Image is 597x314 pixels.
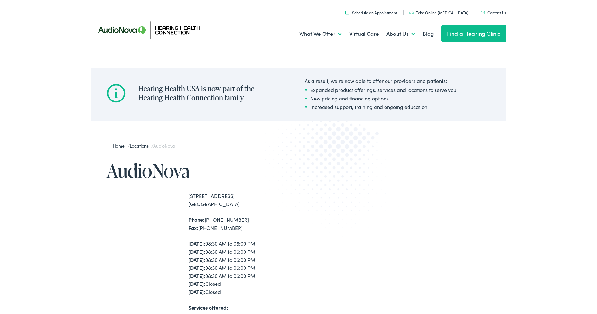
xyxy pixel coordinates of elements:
[441,25,506,42] a: Find a Hearing Clinic
[189,248,205,255] strong: [DATE]:
[409,11,414,14] img: utility icon
[189,192,299,208] div: [STREET_ADDRESS] [GEOGRAPHIC_DATA]
[305,103,456,111] li: Increased support, training and ongoing education
[305,77,456,84] div: As a result, we're now able to offer our providers and patients:
[349,22,379,46] a: Virtual Care
[305,86,456,94] li: Expanded product offerings, services and locations to serve you
[189,256,205,263] strong: [DATE]:
[345,10,349,14] img: utility icon
[189,224,198,231] strong: Fax:
[189,304,228,311] strong: Services offered:
[138,84,279,102] h2: Hearing Health USA is now part of the Hearing Health Connection family
[299,22,342,46] a: What We Offer
[153,143,175,149] span: AudioNova
[189,272,205,279] strong: [DATE]:
[189,240,299,296] div: 08:30 AM to 05:00 PM 08:30 AM to 05:00 PM 08:30 AM to 05:00 PM 08:30 AM to 05:00 PM 08:30 AM to 0...
[130,143,151,149] a: Locations
[189,280,205,287] strong: [DATE]:
[189,216,205,223] strong: Phone:
[345,10,397,15] a: Schedule an Appointment
[409,10,469,15] a: Take Online [MEDICAL_DATA]
[305,95,456,102] li: New pricing and financing options
[189,264,205,271] strong: [DATE]:
[189,216,299,232] div: [PHONE_NUMBER] [PHONE_NUMBER]
[113,143,128,149] a: Home
[189,240,205,247] strong: [DATE]:
[189,288,205,295] strong: [DATE]:
[481,10,506,15] a: Contact Us
[107,160,299,181] h1: AudioNova
[113,143,175,149] span: / /
[386,22,415,46] a: About Us
[481,11,485,14] img: utility icon
[423,22,434,46] a: Blog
